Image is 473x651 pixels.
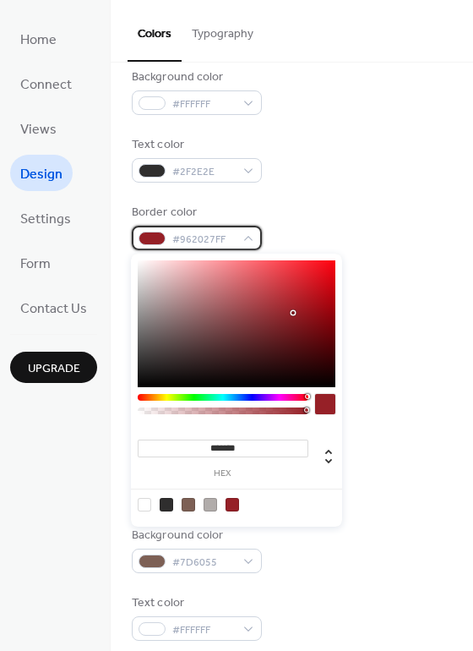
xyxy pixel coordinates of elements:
[132,68,258,86] div: Background color
[160,498,173,511] div: rgb(47, 46, 46)
[132,594,258,612] div: Text color
[20,251,51,277] span: Form
[10,289,97,325] a: Contact Us
[204,498,217,511] div: rgb(177, 172, 170)
[10,200,81,236] a: Settings
[226,498,239,511] div: rgb(150, 32, 39)
[20,27,57,53] span: Home
[172,96,235,113] span: #FFFFFF
[10,352,97,383] button: Upgrade
[138,498,151,511] div: rgb(255, 255, 255)
[10,65,82,101] a: Connect
[28,360,80,378] span: Upgrade
[10,110,67,146] a: Views
[138,469,308,479] label: hex
[172,554,235,572] span: #7D6055
[172,231,235,249] span: #962027FF
[132,204,258,222] div: Border color
[172,163,235,181] span: #2F2E2E
[132,527,258,544] div: Background color
[20,72,72,98] span: Connect
[10,20,67,57] a: Home
[20,161,63,188] span: Design
[20,206,71,232] span: Settings
[132,136,258,154] div: Text color
[20,117,57,143] span: Views
[20,296,87,322] span: Contact Us
[10,155,73,191] a: Design
[182,498,195,511] div: rgb(125, 96, 85)
[172,621,235,639] span: #FFFFFF
[10,244,61,281] a: Form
